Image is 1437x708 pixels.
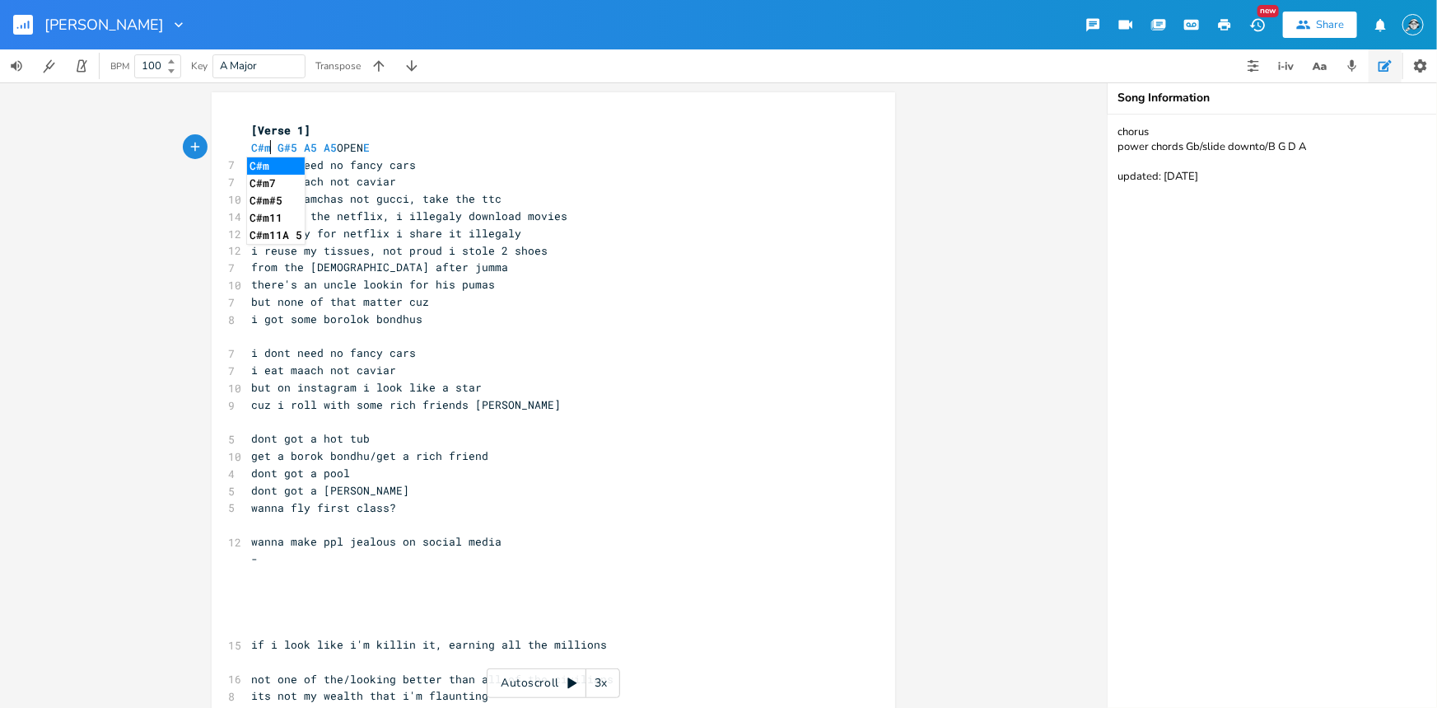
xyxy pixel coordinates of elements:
span: i got some borolok bondhus [251,312,422,326]
span: i wear gamchas not gucci, take the ttc [251,191,502,206]
span: wanna make ppl jealous on social media [251,534,502,549]
span: wanna fly first class? [251,500,396,515]
span: dont got a hot tub [251,431,370,446]
span: cuz i roll with some rich friends [PERSON_NAME] [251,397,561,412]
span: i dont need no fancy cars [251,157,416,172]
span: if i look like i'm killin it, earning all the millions [251,637,607,652]
div: Share [1316,17,1344,32]
span: i eat maach not caviar [251,363,396,377]
span: [PERSON_NAME] [44,17,164,32]
span: from the [DEMOGRAPHIC_DATA] after jumma [251,260,508,274]
span: get a borok bondhu/get a rich friend [251,448,488,463]
span: /dont pay for netflix i share it illegaly [251,226,521,241]
button: Share [1283,12,1357,38]
span: A5 [324,140,337,155]
div: Transpose [315,61,361,71]
span: dont got a [PERSON_NAME] [251,483,409,498]
div: BPM [110,62,129,71]
li: C#m11 [247,209,305,227]
span: its not my wealth that i'm flaunting [251,688,488,703]
img: ziadhr [1402,14,1424,35]
span: dont got a pool [251,466,350,481]
div: New [1257,5,1279,17]
div: Song Information [1117,92,1427,104]
div: Autoscroll [487,668,620,698]
span: not one of the/looking better than all of the civilians [251,672,614,687]
li: C#m7 [247,175,305,192]
li: C#m [247,157,305,175]
div: 3x [586,668,616,698]
span: OPEN [251,140,370,155]
span: E [363,140,370,155]
span: A5 [304,140,317,155]
span: i eat maach not caviar [251,174,396,189]
span: G#5 [278,140,297,155]
span: there's an uncle lookin for his pumas [251,277,495,292]
span: - [251,551,258,566]
textarea: chorus power chords Gb/slide downto/B G D A updated: [DATE] [1108,115,1437,708]
div: Key [191,61,208,71]
span: [Verse 1] [251,123,310,138]
li: C#m#5 [247,192,305,209]
span: but none of that matter cuz [251,294,429,309]
li: C#m11A 5 [247,227,305,244]
span: dont got the netflix, i illegaly download movies [251,209,567,223]
span: but on instagram i look like a star [251,380,482,395]
span: C#m [251,140,271,155]
span: A Major [220,59,257,73]
span: i reuse my tissues, not proud i stole 2 shoes [251,243,548,258]
button: New [1241,10,1274,40]
span: i dont need no fancy cars [251,345,416,360]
